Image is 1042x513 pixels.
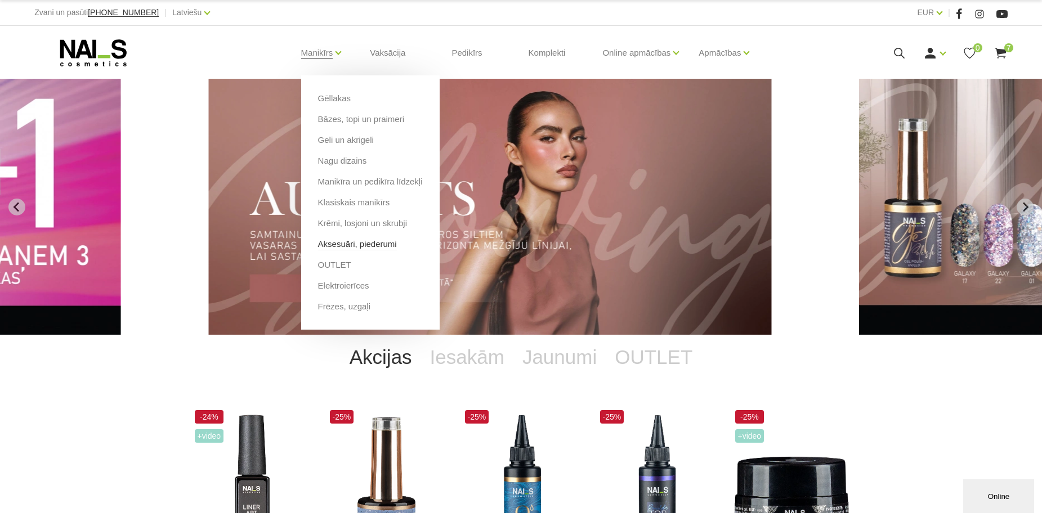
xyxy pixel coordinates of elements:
a: Akcijas [341,335,421,380]
span: +Video [195,429,224,443]
iframe: chat widget [963,477,1036,513]
a: Bāzes, topi un praimeri [318,113,404,125]
div: Zvani un pasūti [34,6,159,20]
span: -25% [735,410,764,424]
button: Next slide [1017,199,1034,215]
a: Vaksācija [361,26,414,80]
a: Gēllakas [318,92,351,105]
a: Geli un akrigeli [318,134,374,146]
span: -25% [465,410,489,424]
a: Latviešu [172,6,202,19]
a: Jaunumi [513,335,606,380]
a: Nagu dizains [318,155,367,167]
a: EUR [918,6,934,19]
span: -25% [330,410,354,424]
span: | [948,6,950,20]
a: Krēmi, losjoni un skrubji [318,217,407,229]
span: +Video [735,429,764,443]
a: Manikīra un pedikīra līdzekļi [318,175,423,188]
a: Pedikīrs [442,26,491,80]
a: Frēzes, uzgaļi [318,300,370,313]
a: [PHONE_NUMBER] [88,8,159,17]
li: 3 of 12 [208,79,834,335]
a: Elektroierīces [318,280,369,292]
span: -25% [600,410,624,424]
button: Previous slide [8,199,25,215]
a: Online apmācības [602,30,670,75]
span: -24% [195,410,224,424]
a: 0 [963,46,977,60]
a: Aksesuāri, piederumi [318,238,397,250]
a: OUTLET [318,259,351,271]
span: 7 [1004,43,1013,52]
a: Iesakām [421,335,513,380]
a: OUTLET [606,335,701,380]
a: Klasiskais manikīrs [318,196,390,209]
span: 0 [973,43,982,52]
a: Apmācības [699,30,741,75]
span: | [164,6,167,20]
a: Komplekti [520,26,575,80]
a: Manikīrs [301,30,333,75]
a: 7 [994,46,1008,60]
